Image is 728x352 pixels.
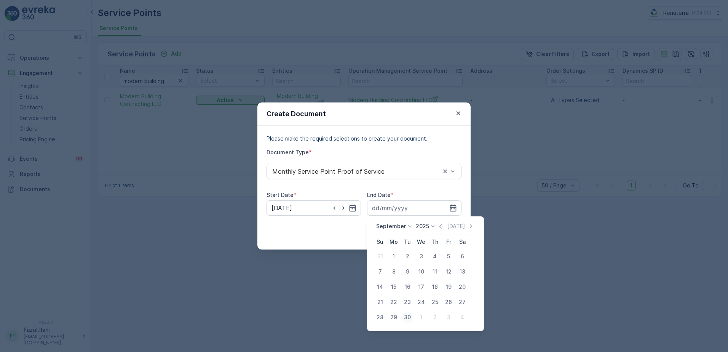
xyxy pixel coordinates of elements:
[374,311,386,323] div: 28
[374,266,386,278] div: 7
[415,296,427,308] div: 24
[374,281,386,293] div: 14
[429,266,441,278] div: 11
[267,200,361,216] input: dd/mm/yyyy
[416,222,429,230] p: 2025
[456,296,468,308] div: 27
[442,296,455,308] div: 26
[367,192,391,198] label: End Date
[388,311,400,323] div: 29
[367,200,461,216] input: dd/mm/yyyy
[374,250,386,262] div: 31
[415,281,427,293] div: 17
[387,235,401,249] th: Monday
[456,250,468,262] div: 6
[428,235,442,249] th: Thursday
[456,281,468,293] div: 20
[455,235,469,249] th: Saturday
[414,235,428,249] th: Wednesday
[456,311,468,323] div: 4
[373,235,387,249] th: Sunday
[401,296,413,308] div: 23
[401,266,413,278] div: 9
[401,235,414,249] th: Tuesday
[442,250,455,262] div: 5
[376,222,406,230] p: September
[429,250,441,262] div: 4
[267,192,294,198] label: Start Date
[267,149,309,155] label: Document Type
[429,281,441,293] div: 18
[456,266,468,278] div: 13
[415,311,427,323] div: 1
[388,266,400,278] div: 8
[447,222,465,230] p: [DATE]
[442,311,455,323] div: 3
[429,311,441,323] div: 2
[388,296,400,308] div: 22
[401,311,413,323] div: 30
[267,109,326,119] p: Create Document
[442,235,455,249] th: Friday
[415,266,427,278] div: 10
[388,281,400,293] div: 15
[401,250,413,262] div: 2
[415,250,427,262] div: 3
[401,281,413,293] div: 16
[267,135,461,142] p: Please make the required selections to create your document.
[374,296,386,308] div: 21
[429,296,441,308] div: 25
[442,266,455,278] div: 12
[388,250,400,262] div: 1
[442,281,455,293] div: 19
